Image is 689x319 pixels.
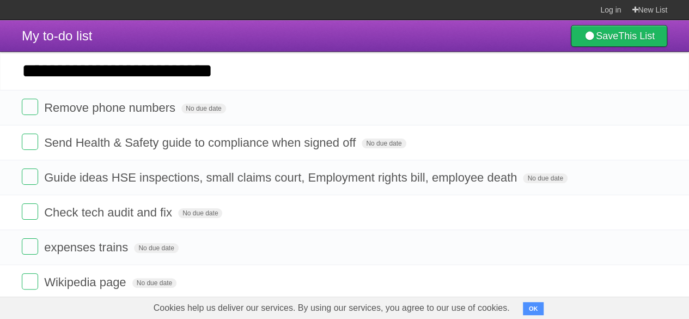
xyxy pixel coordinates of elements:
span: Send Health & Safety guide to compliance when signed off [44,136,358,149]
span: expenses trains [44,240,131,254]
a: SaveThis List [571,25,667,47]
span: Wikipedia page [44,275,129,289]
span: No due date [181,104,225,113]
label: Done [22,134,38,150]
span: Check tech audit and fix [44,206,175,219]
b: This List [618,31,655,41]
button: OK [523,302,544,315]
label: Done [22,273,38,290]
span: Guide ideas HSE inspections, small claims court, Employment rights bill, employee death [44,171,520,184]
span: Cookies help us deliver our services. By using our services, you agree to our use of cookies. [143,297,521,319]
label: Done [22,203,38,220]
label: Done [22,168,38,185]
span: My to-do list [22,28,92,43]
label: Done [22,238,38,255]
span: No due date [132,278,176,288]
span: No due date [523,173,567,183]
span: No due date [178,208,222,218]
span: No due date [362,139,406,148]
span: Remove phone numbers [44,101,178,115]
span: No due date [134,243,178,253]
label: Done [22,99,38,115]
